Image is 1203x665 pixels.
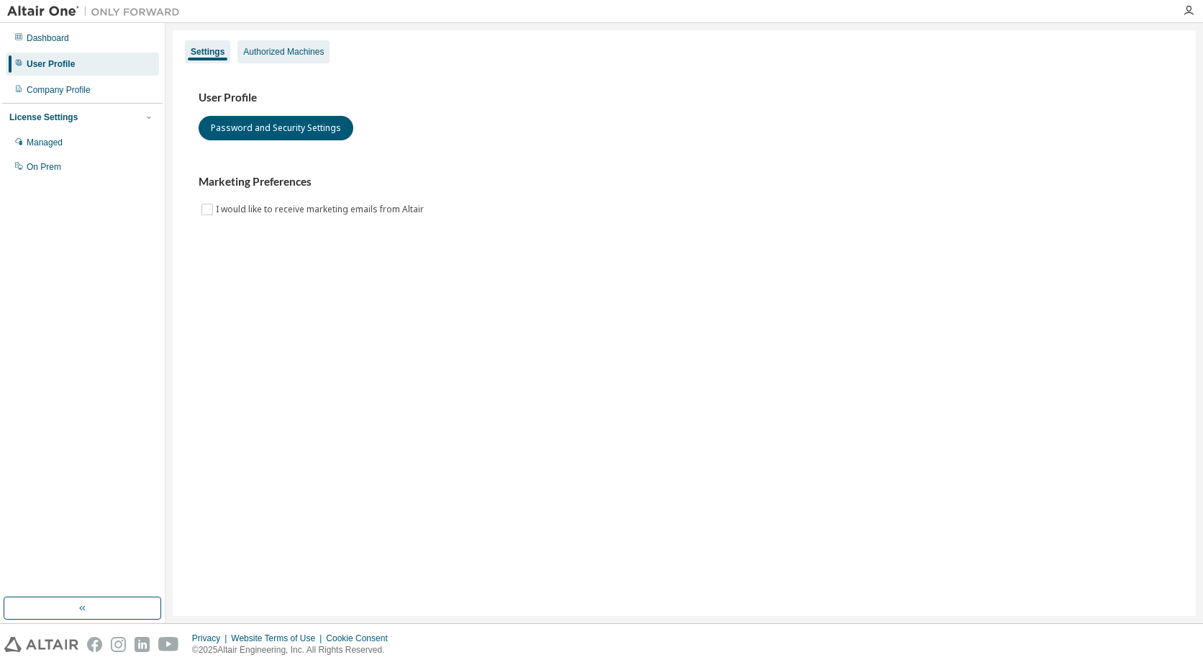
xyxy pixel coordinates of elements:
div: On Prem [27,161,61,173]
div: Authorized Machines [243,46,324,58]
img: altair_logo.svg [4,637,78,652]
label: I would like to receive marketing emails from Altair [216,201,427,218]
div: User Profile [27,58,75,70]
div: License Settings [9,112,78,123]
img: facebook.svg [87,637,102,652]
div: Settings [191,46,224,58]
img: linkedin.svg [135,637,150,652]
button: Password and Security Settings [199,116,353,140]
h3: Marketing Preferences [199,175,1170,189]
h3: User Profile [199,91,1170,105]
div: Managed [27,137,63,148]
img: Altair One [7,4,187,19]
div: Privacy [192,633,231,644]
div: Dashboard [27,32,69,44]
p: © 2025 Altair Engineering, Inc. All Rights Reserved. [192,644,396,656]
div: Company Profile [27,84,91,96]
div: Cookie Consent [326,633,396,644]
img: instagram.svg [111,637,126,652]
img: youtube.svg [158,637,179,652]
div: Website Terms of Use [231,633,326,644]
